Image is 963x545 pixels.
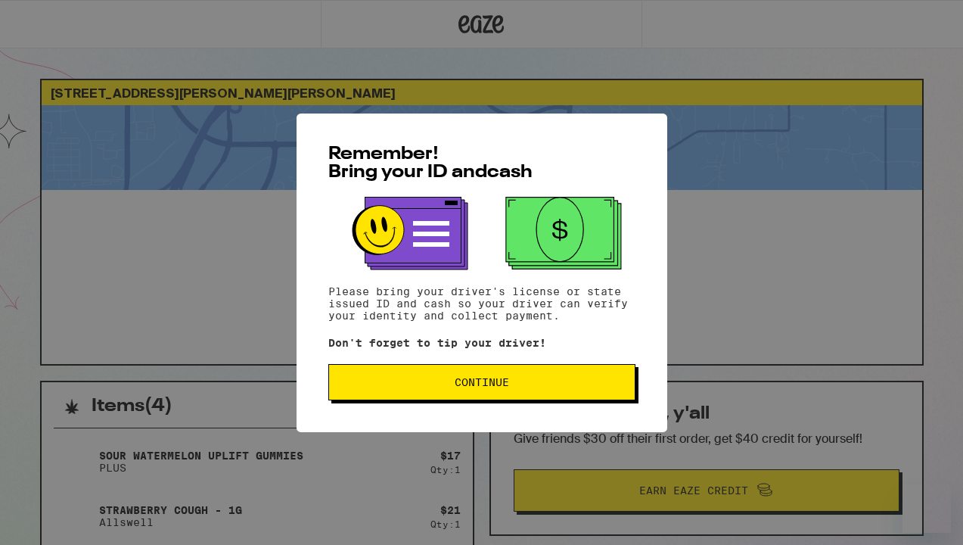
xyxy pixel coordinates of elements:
[328,285,635,322] p: Please bring your driver's license or state issued ID and cash so your driver can verify your ide...
[455,377,509,388] span: Continue
[902,484,951,533] iframe: Button to launch messaging window
[328,145,533,182] span: Remember! Bring your ID and cash
[328,337,635,349] p: Don't forget to tip your driver!
[328,364,635,400] button: Continue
